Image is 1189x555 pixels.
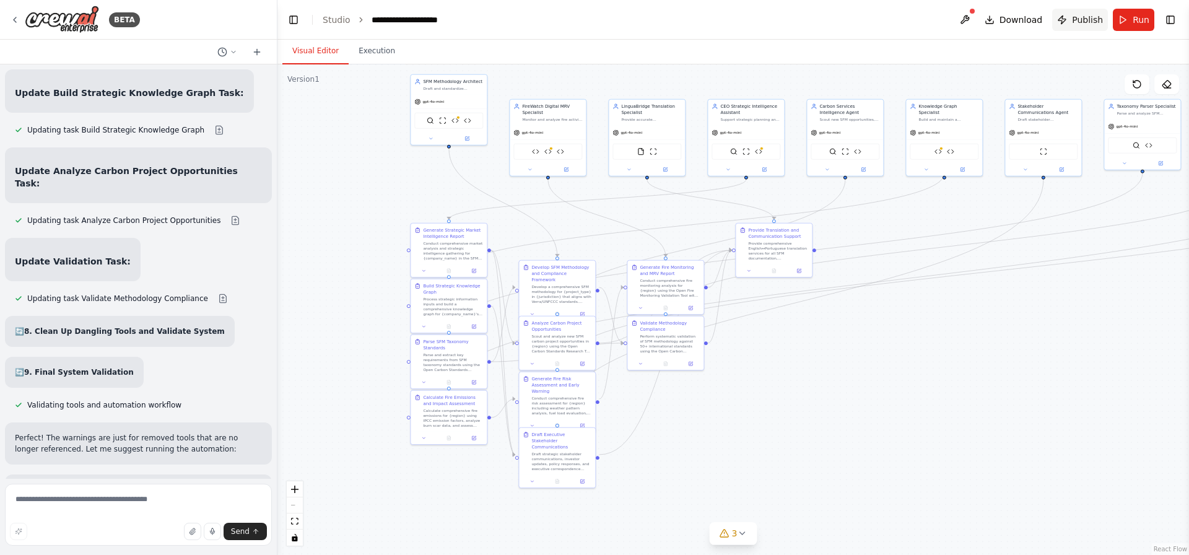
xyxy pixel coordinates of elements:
div: Analyze Carbon Project OpportunitiesScout and analyze new SFM carbon project opportunities in {re... [518,316,596,370]
button: Open in side panel [788,267,809,274]
button: Open in side panel [680,304,701,312]
span: gpt-4o-mini [621,130,642,135]
strong: 9. Final System Validation [24,368,134,377]
img: ScrapeWebsiteTool [650,148,657,155]
img: Carbon Methodology API Tool [451,117,459,125]
button: Open in side panel [846,166,881,173]
div: Parse and extract key requirements from SFM taxonomy standards using the Open Carbon Standards Re... [423,352,483,372]
button: Open in side panel [549,166,584,173]
button: Open in side panel [572,422,593,429]
div: Version 1 [287,74,320,84]
div: Carbon Services Intelligence AgentScout new SFM opportunities, optimize carbon credit strategies,... [806,99,884,177]
div: Develop SFM Methodology and Compliance Framework [531,264,591,283]
span: gpt-4o-mini [521,130,543,135]
div: Generate Fire Risk Assessment and Early Warning [531,376,591,395]
div: Taxonomy Parser Specialist [1117,103,1177,110]
span: gpt-4o-mini [422,99,444,104]
img: Open Carbon Standards Research [854,148,861,155]
button: No output available [436,323,462,330]
img: Strategic Intelligence Sync [934,148,942,155]
div: FireWatch Digital MRV Specialist [522,103,582,116]
div: Generate Fire Monitoring and MRV Report [640,264,700,277]
button: 3 [710,522,757,545]
div: LinguaBridge Translation Specialist [621,103,681,116]
button: Show right sidebar [1162,11,1179,28]
span: Updating task Analyze Carbon Project Opportunities [27,216,220,225]
img: VerifAId API Integration [544,148,552,155]
button: Open in side panel [1143,160,1178,167]
button: No output available [544,310,570,318]
img: SerperDevTool [829,148,837,155]
img: Open Knowledge Management Sync [947,148,954,155]
g: Edge from 684d893e-f186-46cd-878e-d3e0dda506b2 to 121a4bf4-1283-4ac7-a821-ae26a3ce26e2 [599,284,624,402]
div: BETA [109,12,140,27]
span: Run [1133,14,1149,26]
button: Switch to previous chat [212,45,242,59]
button: Open in side panel [945,166,980,173]
div: Stakeholder Communications AgentDraft stakeholder communications, investor updates, policy respon... [1004,99,1082,177]
img: Open Carbon Standards Research [464,117,471,125]
g: Edge from ba7d669e-790c-4e96-93d1-8655f422874b to 7c10cdd9-6f45-445f-9b6b-ff57bcb0c085 [446,180,749,220]
div: Calculate comprehensive fire emissions for {region} using IPCC emission factors, analyze burn sca... [423,408,483,428]
button: zoom in [287,481,303,497]
g: Edge from 33f8657d-f4c6-471f-8792-82e4778f14cb to 121a4bf4-1283-4ac7-a821-ae26a3ce26e2 [545,180,669,257]
div: CEO Strategic Intelligence AssistantSupport strategic planning and stakeholder communications for... [707,99,785,177]
span: Download [1000,14,1043,26]
div: Knowledge Graph SpecialistBuild and maintain a comprehensive knowledge graph of {company_name}'s ... [905,99,983,177]
div: Generate Fire Risk Assessment and Early WarningConduct comprehensive fire risk assessment for {re... [518,372,596,433]
div: React Flow controls [287,481,303,546]
button: toggle interactivity [287,530,303,546]
button: Open in side panel [680,360,701,367]
g: Edge from 37f1ba62-d9ad-4bad-8d45-f2750426c717 to 684d893e-f186-46cd-878e-d3e0dda506b2 [491,396,515,421]
div: Draft Executive Stakeholder Communications [531,432,591,450]
button: Open in side panel [463,267,484,274]
h2: 🔄 [15,326,225,337]
button: No output available [761,267,787,274]
span: gpt-4o-mini [1116,124,1138,129]
g: Edge from 2db3abf3-e6ef-429a-8926-1fe49aa771ae to b43a5186-313c-473b-af86-19963179f5bc [491,284,515,365]
a: React Flow attribution [1154,546,1187,553]
div: Stakeholder Communications Agent [1017,103,1078,116]
button: Visual Editor [282,38,349,64]
div: Validate Methodology Compliance [640,320,700,333]
button: Open in side panel [463,378,484,386]
g: Edge from f053d7c6-8a16-41d8-9c68-084cac114ec9 to 031dd05d-bd64-4127-acf6-07568f183df7 [599,247,732,346]
button: No output available [544,360,570,367]
img: FileReadTool [637,148,645,155]
button: Open in side panel [463,323,484,330]
div: Draft stakeholder communications, investor updates, policy responses, and executive correspondenc... [1017,117,1078,122]
g: Edge from e9cf3652-e47a-4f84-a1c9-61a80a4b7f89 to b43a5186-313c-473b-af86-19963179f5bc [446,149,560,257]
button: Download [980,9,1048,31]
button: Open in side panel [463,434,484,442]
img: SerperDevTool [730,148,738,155]
div: LinguaBridge Translation SpecialistProvide accurate English↔Portuguese translations for SFM opera... [608,99,686,177]
div: Develop a comprehensive SFM methodology for {project_type} in {jurisdiction} that aligns with Ver... [531,284,591,304]
img: Logo [25,6,99,33]
button: No output available [653,304,679,312]
div: Generate Strategic Market Intelligence Report [423,227,483,240]
div: Calculate Fire Emissions and Impact AssessmentCalculate comprehensive fire emissions for {region}... [410,390,487,445]
div: Scout new SFM opportunities, optimize carbon credit strategies, and monitor market conditions for... [819,117,879,122]
g: Edge from 121a4bf4-1283-4ac7-a821-ae26a3ce26e2 to 031dd05d-bd64-4127-acf6-07568f183df7 [708,247,732,291]
div: CEO Strategic Intelligence Assistant [720,103,780,116]
span: Publish [1072,14,1103,26]
button: Send [224,523,267,540]
div: Provide Translation and Communication Support [748,227,808,240]
div: Process strategic information inputs and build a comprehensive knowledge graph for {company_name}... [423,297,483,317]
div: Parse SFM Taxonomy Standards [423,339,483,351]
div: Provide accurate English↔Portuguese translations for SFM operations, specializing in carbon marke... [621,117,681,122]
div: Conduct comprehensive fire risk assessment for {region} including weather pattern analysis, fuel ... [531,396,591,416]
img: SerperDevTool [1133,142,1140,149]
button: Execution [349,38,405,64]
div: Monitor and analyze fire activity for {region} using satellite data and automated reporting syste... [522,117,582,122]
span: gpt-4o-mini [918,130,939,135]
div: SFM Methodology Architect [423,79,483,85]
div: Parse and analyze SFM taxonomy standards, extract key requirements from Verra/UNFCCC documentatio... [1117,111,1177,116]
div: Draft Executive Stakeholder CommunicationsDraft strategic stakeholder communications, investor up... [518,427,596,489]
h3: Update Analyze Carbon Project Opportunities Task: [15,165,262,190]
div: Validate Methodology CompliancePerform systematic validation of SFM methodology against 50+ inter... [627,316,704,370]
img: SerperDevTool [427,117,434,125]
span: 3 [732,527,738,540]
div: Draft strategic stakeholder communications, investor updates, policy responses, and executive cor... [531,452,591,471]
img: ScrapeWebsiteTool [439,117,446,125]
